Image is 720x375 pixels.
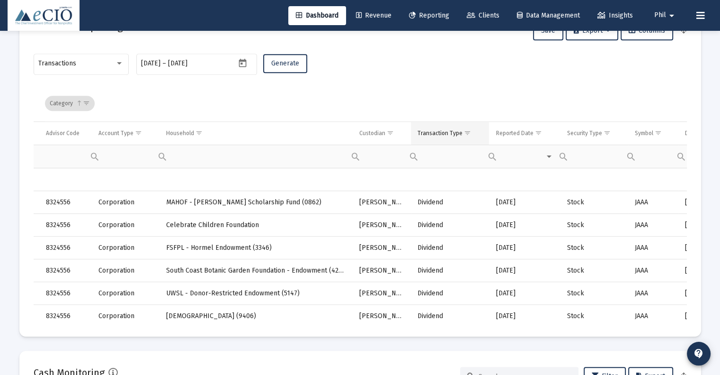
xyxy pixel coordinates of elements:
[160,145,353,168] td: Filter cell
[685,129,714,137] div: Description
[489,237,560,259] td: [DATE]
[39,237,92,259] td: 8324556
[459,6,507,25] a: Clients
[353,214,410,237] td: [PERSON_NAME]
[666,6,677,25] mat-icon: arrow_drop_down
[560,259,628,282] td: Stock
[92,237,160,259] td: Corporation
[533,21,563,40] button: Save
[98,129,133,137] div: Account Type
[509,6,587,25] a: Data Management
[45,96,95,111] div: Category
[39,214,92,237] td: 8324556
[271,59,299,67] span: Generate
[489,214,560,237] td: [DATE]
[655,129,662,137] span: Show filter options for column 'Symbol'
[489,191,560,214] td: [DATE]
[92,214,160,237] td: Corporation
[135,129,142,137] span: Show filter options for column 'Account Type'
[411,282,489,305] td: Dividend
[168,60,213,67] input: End date
[288,6,346,25] a: Dashboard
[517,11,580,19] span: Data Management
[590,6,640,25] a: Insights
[39,282,92,305] td: 8324556
[418,129,462,137] div: Transaction Type
[628,259,678,282] td: JAAA
[401,6,457,25] a: Reporting
[353,259,410,282] td: [PERSON_NAME]
[160,214,353,237] td: Celebrate Children Foundation
[560,191,628,214] td: Stock
[160,191,353,214] td: MAHOF - [PERSON_NAME] Scholarship Fund (0862)
[534,129,542,137] span: Show filter options for column 'Reported Date'
[643,6,689,25] button: Phil
[693,348,704,359] mat-icon: contact_support
[353,305,410,328] td: [PERSON_NAME]
[654,11,666,19] span: Phil
[560,305,628,328] td: Stock
[92,259,160,282] td: Corporation
[236,56,249,70] button: Open calendar
[141,60,160,67] input: Start date
[628,122,678,145] td: Column Symbol
[92,282,160,305] td: Corporation
[160,122,353,145] td: Column Household
[39,191,92,214] td: 8324556
[160,305,353,328] td: [DEMOGRAPHIC_DATA] (9406)
[92,191,160,214] td: Corporation
[560,237,628,259] td: Stock
[628,282,678,305] td: JAAA
[92,305,160,328] td: Corporation
[560,145,628,168] td: Filter cell
[263,54,307,73] button: Generate
[387,129,394,137] span: Show filter options for column 'Custodian'
[34,85,687,322] div: Data grid
[83,100,90,107] span: Show filter options for column 'undefined'
[15,6,72,25] img: Dashboard
[409,11,449,19] span: Reporting
[160,259,353,282] td: South Coast Botanic Garden Foundation - Endowment (4273)
[353,237,410,259] td: [PERSON_NAME]
[467,11,499,19] span: Clients
[628,145,678,168] td: Filter cell
[628,191,678,214] td: JAAA
[162,60,166,67] span: –
[348,6,399,25] a: Revenue
[411,191,489,214] td: Dividend
[411,122,489,145] td: Column Transaction Type
[39,305,92,328] td: 8324556
[160,282,353,305] td: UWSL - Donor-Restricted Endowment (5147)
[496,129,533,137] div: Reported Date
[92,145,160,168] td: Filter cell
[39,259,92,282] td: 8324556
[92,122,160,145] td: Column Account Type
[628,214,678,237] td: JAAA
[560,122,628,145] td: Column Security Type
[46,129,80,137] div: Advisor Code
[567,129,602,137] div: Security Type
[411,259,489,282] td: Dividend
[353,191,410,214] td: [PERSON_NAME]
[160,237,353,259] td: FSFPL - Hormel Endowment (3346)
[560,282,628,305] td: Stock
[621,21,673,40] button: Columns
[296,11,338,19] span: Dashboard
[489,145,560,168] td: Filter cell
[411,305,489,328] td: Dividend
[356,11,391,19] span: Revenue
[489,305,560,328] td: [DATE]
[628,305,678,328] td: JAAA
[39,122,92,145] td: Column Advisor Code
[411,214,489,237] td: Dividend
[166,129,194,137] div: Household
[489,259,560,282] td: [DATE]
[45,85,680,121] div: Data grid toolbar
[489,282,560,305] td: [DATE]
[359,129,385,137] div: Custodian
[604,129,611,137] span: Show filter options for column 'Security Type'
[628,237,678,259] td: JAAA
[411,237,489,259] td: Dividend
[464,129,471,137] span: Show filter options for column 'Transaction Type'
[196,129,203,137] span: Show filter options for column 'Household'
